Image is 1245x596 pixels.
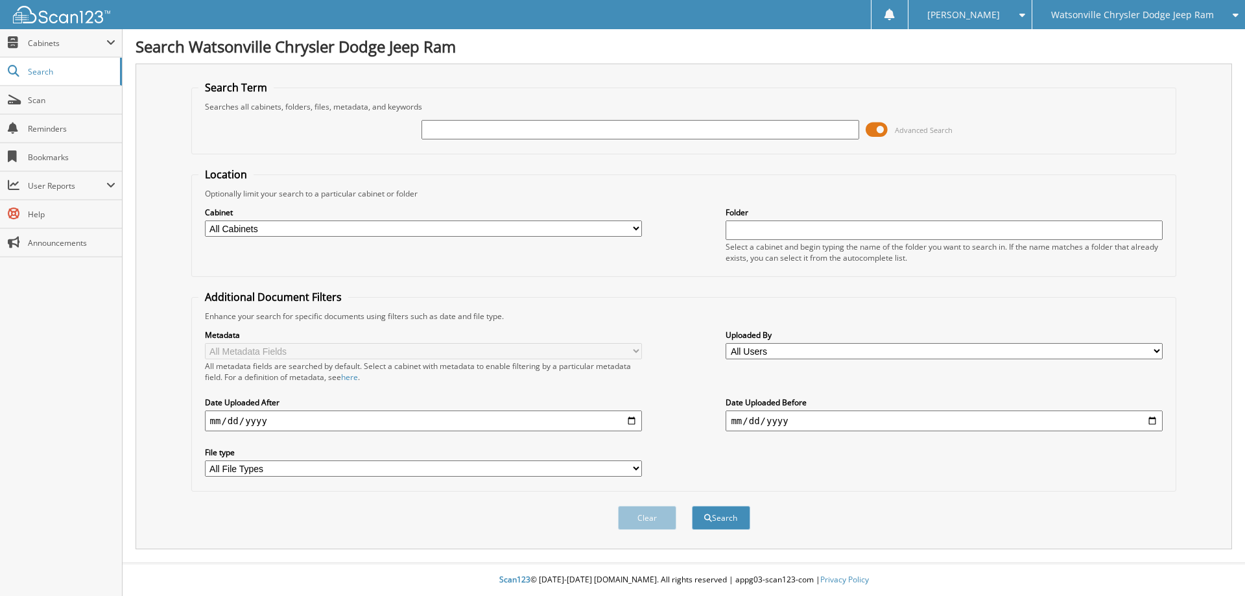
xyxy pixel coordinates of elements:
[28,152,115,163] span: Bookmarks
[198,188,1170,199] div: Optionally limit your search to a particular cabinet or folder
[726,411,1163,431] input: end
[198,80,274,95] legend: Search Term
[895,125,953,135] span: Advanced Search
[726,207,1163,218] label: Folder
[28,123,115,134] span: Reminders
[205,361,642,383] div: All metadata fields are searched by default. Select a cabinet with metadata to enable filtering b...
[198,167,254,182] legend: Location
[618,506,676,530] button: Clear
[726,397,1163,408] label: Date Uploaded Before
[692,506,750,530] button: Search
[198,290,348,304] legend: Additional Document Filters
[28,38,106,49] span: Cabinets
[28,95,115,106] span: Scan
[726,241,1163,263] div: Select a cabinet and begin typing the name of the folder you want to search in. If the name match...
[820,574,869,585] a: Privacy Policy
[13,6,110,23] img: scan123-logo-white.svg
[205,329,642,340] label: Metadata
[927,11,1000,19] span: [PERSON_NAME]
[1051,11,1214,19] span: Watsonville Chrysler Dodge Jeep Ram
[123,564,1245,596] div: © [DATE]-[DATE] [DOMAIN_NAME]. All rights reserved | appg03-scan123-com |
[341,372,358,383] a: here
[205,207,642,218] label: Cabinet
[28,237,115,248] span: Announcements
[205,397,642,408] label: Date Uploaded After
[499,574,530,585] span: Scan123
[198,311,1170,322] div: Enhance your search for specific documents using filters such as date and file type.
[198,101,1170,112] div: Searches all cabinets, folders, files, metadata, and keywords
[205,411,642,431] input: start
[726,329,1163,340] label: Uploaded By
[205,447,642,458] label: File type
[136,36,1232,57] h1: Search Watsonville Chrysler Dodge Jeep Ram
[28,209,115,220] span: Help
[28,66,113,77] span: Search
[28,180,106,191] span: User Reports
